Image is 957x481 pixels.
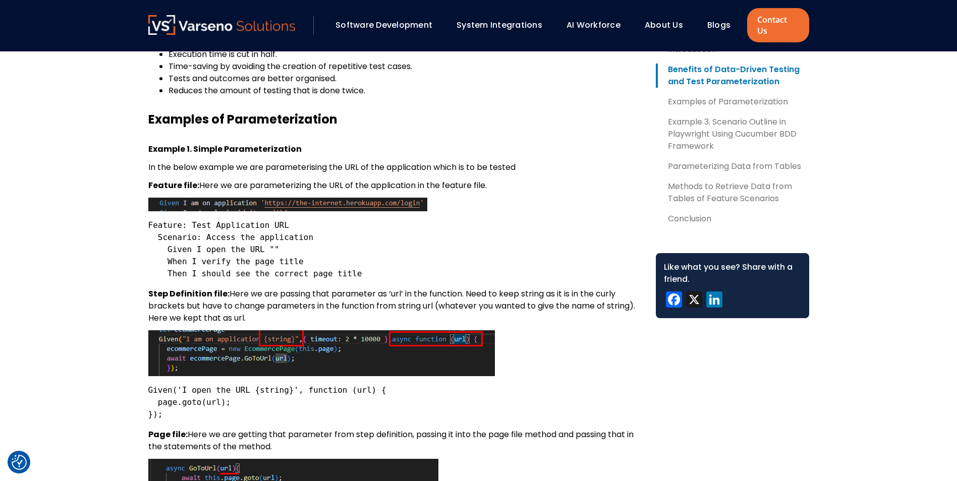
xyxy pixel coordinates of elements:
a: X [684,291,704,310]
img: Revisit consent button [12,455,27,470]
code: Given('I open the URL {string}', function (url) { page.goto(url); }); [148,385,386,419]
a: Software Development [335,19,432,31]
button: Cookie Settings [12,455,27,470]
div: System Integrations [452,17,556,34]
strong: Feature file: [148,179,199,191]
div: Like what you see? Share with a friend. [664,261,801,285]
p: Here we are parameterizing the URL of th [148,179,640,192]
div: AI Workforce [561,17,635,34]
a: Blogs [707,19,730,31]
a: Facebook [664,291,684,310]
a: Benefits of Data-Driven Testing and Test Parameterization [656,64,809,88]
a: AI Workforce [567,19,621,31]
code: Feature: Test Application URL Scenario: Access the application Given I open the URL "" When I ver... [148,220,362,278]
div: Software Development [330,17,446,34]
strong: Example 1. Simple Parameterization [148,143,302,155]
a: Methods to Retrieve Data from Tables of Feature Scenarios [656,181,809,205]
li: Time-saving by avoiding the creation of repetitive test cases. [168,61,640,73]
img: Varseno Solutions – Product Engineering & IT Services [148,15,296,35]
li: Tests and outcomes are better organised. [168,73,640,85]
a: About Us [645,19,683,31]
a: Contact Us [747,8,809,42]
strong: Step Definition file: [148,288,230,299]
strong: Page file: [148,429,188,440]
a: Example 3. Scenario Outline in Playwright Using Cucumber BDD Framework [656,116,809,152]
p: In the below example we are parameterising the URL of the application which is to be tested [148,161,640,173]
a: Parameterizing Data from Tables [656,160,809,172]
li: Execution time is cut in half. [168,48,640,61]
li: Reduces the amount of testing that is done twice. [168,85,640,97]
div: Blogs [702,17,745,34]
p: Here we are getting that parameter from step definition, passing it into the page file method and... [148,429,640,453]
a: Conclusion [656,213,809,225]
a: Examples of Parameterization [656,96,809,108]
h3: Examples of Parameterization [148,112,640,127]
span: e application in the feature file. [364,179,487,191]
a: LinkedIn [704,291,724,310]
a: System Integrations [457,19,542,31]
div: About Us [640,17,697,34]
p: Here we are passing that parameter as ‘url’ in the function. Need to keep string as it is in the ... [148,288,640,324]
